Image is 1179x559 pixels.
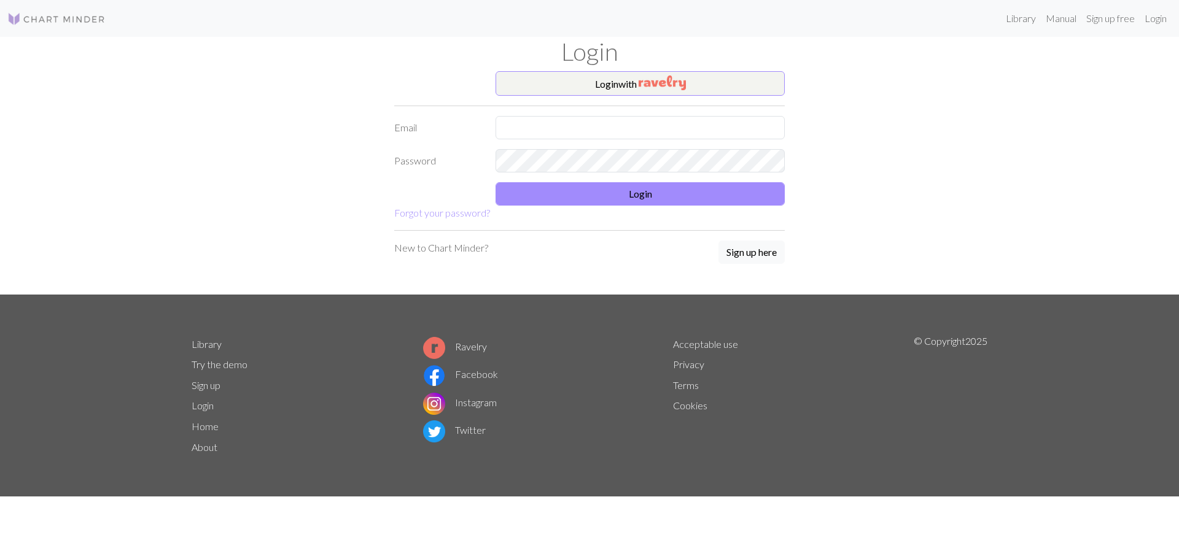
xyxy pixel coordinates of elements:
img: Ravelry logo [423,337,445,359]
a: Home [192,420,219,432]
button: Loginwith [496,71,785,96]
a: Sign up here [718,241,785,265]
a: Try the demo [192,358,247,370]
a: Forgot your password? [394,207,490,218]
a: Facebook [423,368,498,380]
img: Facebook logo [423,364,445,387]
p: © Copyright 2025 [914,334,987,458]
a: Cookies [673,399,707,411]
a: Sign up [192,379,220,391]
a: About [192,441,217,453]
a: Privacy [673,358,704,370]
label: Email [387,116,488,139]
h1: Login [184,37,995,66]
a: Twitter [423,424,486,436]
a: Manual [1041,6,1081,31]
p: New to Chart Minder? [394,241,488,255]
a: Login [192,399,214,411]
label: Password [387,149,488,172]
button: Login [496,182,785,206]
img: Logo [7,12,106,26]
a: Instagram [423,396,497,408]
a: Terms [673,379,699,391]
button: Sign up here [718,241,785,264]
a: Acceptable use [673,338,738,350]
a: Login [1140,6,1172,31]
a: Ravelry [423,341,487,352]
img: Instagram logo [423,393,445,415]
img: Ravelry [639,75,686,90]
img: Twitter logo [423,420,445,442]
a: Library [192,338,222,350]
a: Sign up free [1081,6,1140,31]
a: Library [1001,6,1041,31]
